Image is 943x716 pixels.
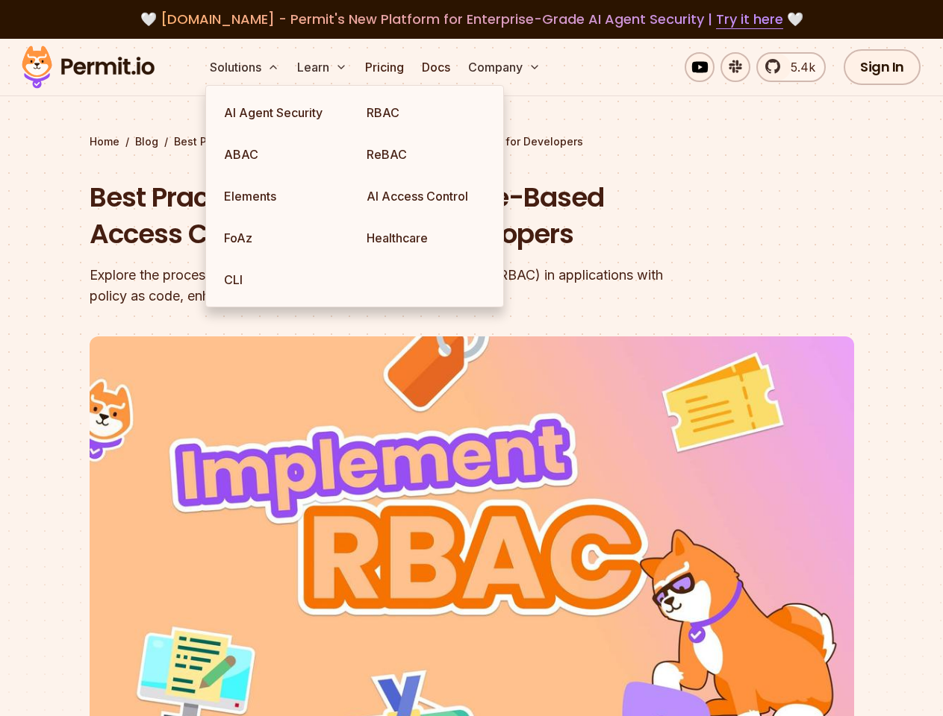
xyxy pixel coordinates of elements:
[36,9,907,30] div: 🤍 🤍
[756,52,826,82] a: 5.4k
[212,92,355,134] a: AI Agent Security
[355,175,497,217] a: AI Access Control
[135,134,158,149] a: Blog
[90,179,663,253] h1: Best Practices to Implement Role-Based Access Control (RBAC) for Developers
[355,92,497,134] a: RBAC
[462,52,547,82] button: Company
[90,265,663,307] div: Explore the process of implementing Role-Based Access Control (RBAC) in applications with policy ...
[359,52,410,82] a: Pricing
[212,134,355,175] a: ABAC
[90,134,119,149] a: Home
[716,10,783,29] a: Try it here
[355,134,497,175] a: ReBAC
[161,10,783,28] span: [DOMAIN_NAME] - Permit's New Platform for Enterprise-Grade AI Agent Security |
[782,58,815,76] span: 5.4k
[416,52,456,82] a: Docs
[844,49,921,85] a: Sign In
[291,52,353,82] button: Learn
[355,217,497,259] a: Healthcare
[90,134,854,149] div: / /
[212,217,355,259] a: FoAz
[212,259,355,301] a: CLI
[204,52,285,82] button: Solutions
[212,175,355,217] a: Elements
[15,42,161,92] img: Permit logo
